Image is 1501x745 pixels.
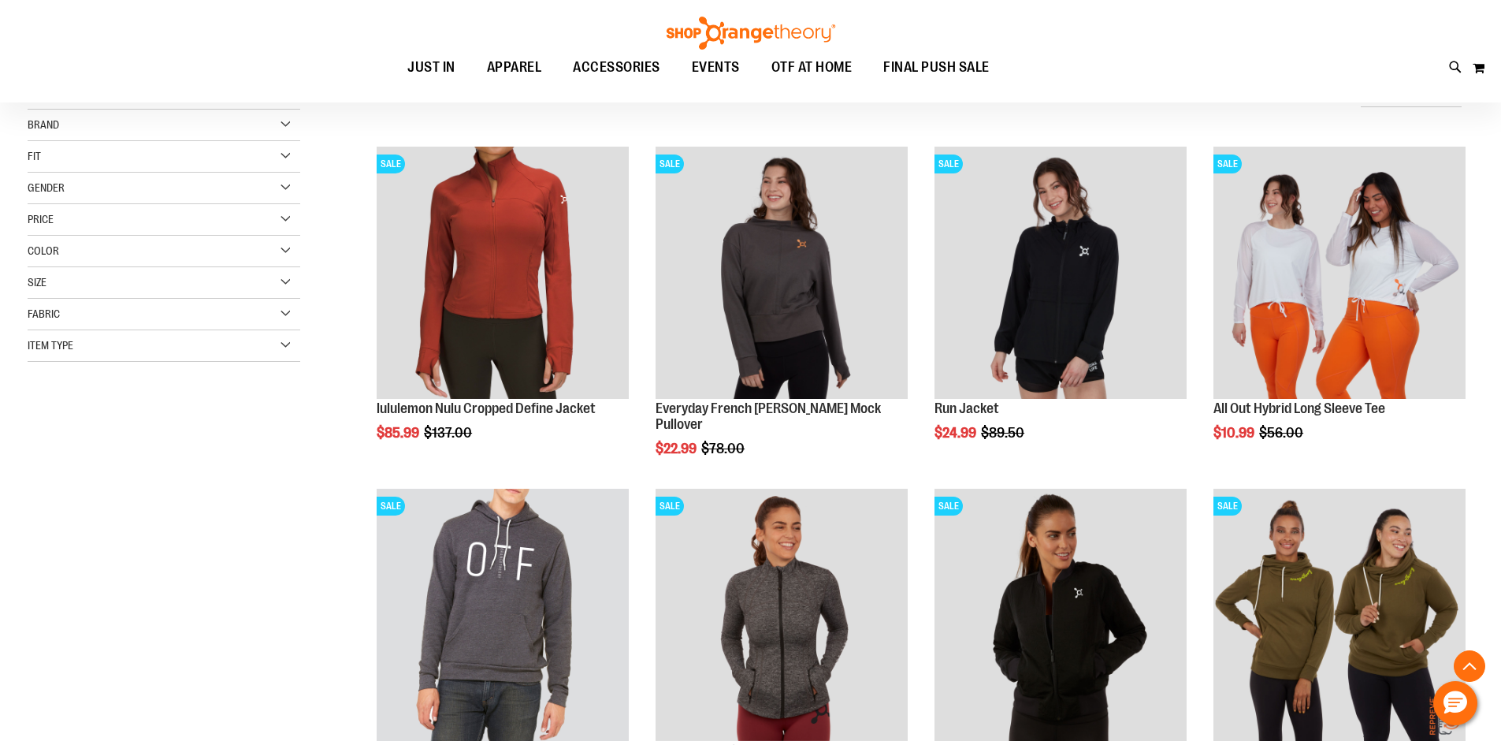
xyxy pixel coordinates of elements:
span: $24.99 [934,425,979,441]
a: lululemon Nulu Cropped Define Jacket [377,400,596,416]
a: Run Jacket [934,400,999,416]
span: OTF AT HOME [771,50,853,85]
button: Hello, have a question? Let’s chat. [1433,681,1477,725]
a: Product image for lululemon Non-Stop BomberSALE [934,489,1187,743]
a: Everyday French [PERSON_NAME] Mock Pullover [656,400,881,432]
img: Product image for Run Jacket [934,147,1187,399]
span: $10.99 [1213,425,1257,441]
span: Fit [28,150,41,162]
div: product [648,139,916,496]
img: product image for 1529891 [656,489,908,741]
span: $22.99 [656,441,699,456]
a: APPAREL [471,50,558,85]
a: Product image for lululemon Nulu Cropped Define JacketSALE [377,147,629,401]
span: SALE [934,155,963,173]
span: SALE [377,497,405,516]
span: Brand [28,118,59,131]
div: product [927,139,1194,481]
span: EVENTS [692,50,740,85]
span: $137.00 [424,425,474,441]
a: Product image for Cowl Neck HoodieSALE [1213,489,1466,743]
span: $89.50 [981,425,1027,441]
span: $56.00 [1259,425,1306,441]
span: Price [28,213,54,225]
span: SALE [1213,497,1242,516]
span: $78.00 [701,441,747,456]
span: ACCESSORIES [573,50,660,85]
a: EVENTS [676,50,756,86]
div: product [369,139,637,481]
span: SALE [934,497,963,516]
img: Product image for lululemon Nulu Cropped Define Jacket [377,147,629,399]
span: APPAREL [487,50,542,85]
span: SALE [1213,155,1242,173]
img: Product image for All Out Hybrid Long Sleeve Tee [1213,147,1466,399]
a: ACCESSORIES [557,50,676,86]
a: Product image for Run JacketSALE [934,147,1187,401]
a: OTF AT HOME [756,50,868,86]
a: product image for 1529891SALE [656,489,908,743]
span: Gender [28,181,65,194]
span: SALE [656,497,684,516]
span: FINAL PUSH SALE [883,50,990,85]
img: Product image for lululemon Non-Stop Bomber [934,489,1187,741]
a: Product image for Core Unisex Fleece PulloverSALE [377,489,629,743]
span: SALE [377,155,405,173]
span: Item Type [28,339,73,352]
div: product [1206,139,1473,481]
img: Product image for Cowl Neck Hoodie [1213,489,1466,741]
a: JUST IN [392,50,471,86]
a: Product image for All Out Hybrid Long Sleeve TeeSALE [1213,147,1466,401]
a: FINAL PUSH SALE [868,50,1005,86]
span: Size [28,276,46,289]
a: All Out Hybrid Long Sleeve Tee [1213,400,1385,416]
img: Product image for Everyday French Terry Crop Mock Pullover [656,147,908,399]
span: SALE [656,155,684,173]
a: Product image for Everyday French Terry Crop Mock PulloverSALE [656,147,908,401]
span: Color [28,244,59,257]
span: JUST IN [407,50,455,85]
span: $85.99 [377,425,422,441]
button: Back To Top [1454,650,1485,682]
img: Shop Orangetheory [664,17,838,50]
img: Product image for Core Unisex Fleece Pullover [377,489,629,741]
span: Fabric [28,307,60,320]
